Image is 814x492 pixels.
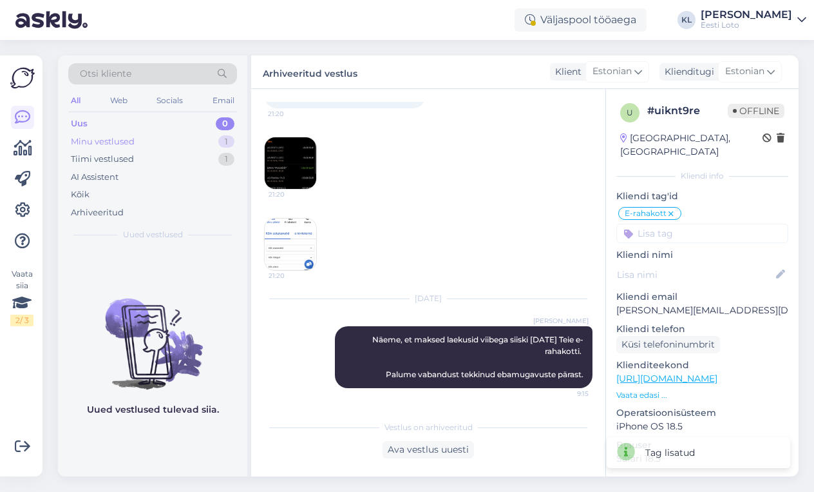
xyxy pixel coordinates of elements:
a: [URL][DOMAIN_NAME] [616,373,717,384]
img: Attachment [265,137,316,189]
p: Uued vestlused tulevad siia. [87,403,219,417]
span: 21:20 [269,271,317,280]
p: Klienditeekond [616,359,788,372]
div: Ava vestlus uuesti [383,441,474,458]
div: Vaata siia [10,268,33,326]
span: Näeme, et maksed laekusid viibega siiski [DATE] Teie e-rahakotti. Palume vabandust tekkinud ebamu... [372,335,583,379]
div: Väljaspool tööaega [515,8,647,32]
div: Arhiveeritud [71,206,124,219]
div: [GEOGRAPHIC_DATA], [GEOGRAPHIC_DATA] [620,132,762,159]
span: Uued vestlused [123,229,183,241]
a: [PERSON_NAME]Eesti Loto [701,10,806,30]
span: 21:20 [269,190,317,199]
div: 1 [218,135,234,148]
p: Kliendi tag'id [616,190,788,203]
div: Küsi telefoninumbrit [616,336,720,353]
div: [PERSON_NAME] [701,10,792,20]
span: [PERSON_NAME] [533,316,589,326]
div: Uus [71,117,88,130]
span: Offline [728,104,784,118]
div: All [68,92,83,109]
span: Estonian [592,64,632,79]
input: Lisa tag [616,224,788,243]
div: Kõik [71,188,90,201]
div: Tag lisatud [645,446,695,460]
div: Tiimi vestlused [71,153,134,166]
label: Arhiveeritud vestlus [263,63,357,81]
div: # uiknt9re [647,103,728,119]
span: 21:20 [268,109,316,119]
div: Kliendi info [616,170,788,182]
img: No chats [58,275,247,391]
div: [DATE] [264,293,592,304]
span: Estonian [725,64,764,79]
div: 2 / 3 [10,315,33,326]
div: Klient [550,65,582,79]
p: Operatsioonisüsteem [616,406,788,420]
p: Kliendi telefon [616,322,788,336]
p: [PERSON_NAME][EMAIL_ADDRESS][DOMAIN_NAME] [616,304,788,317]
div: Socials [154,92,185,109]
p: Vaata edasi ... [616,389,788,401]
img: Askly Logo [10,66,35,90]
div: Klienditugi [659,65,714,79]
span: Vestlus on arhiveeritud [384,422,473,433]
p: Kliendi nimi [616,248,788,262]
input: Lisa nimi [617,268,773,282]
div: Minu vestlused [71,135,135,148]
div: 0 [216,117,234,130]
div: Eesti Loto [701,20,792,30]
div: KL [677,11,696,29]
div: Web [108,92,130,109]
div: 1 [218,153,234,166]
p: Kliendi email [616,290,788,304]
span: Otsi kliente [80,67,131,81]
p: iPhone OS 18.5 [616,420,788,433]
span: u [627,108,633,117]
span: E-rahakott [625,210,667,217]
span: 9:15 [540,389,589,399]
div: AI Assistent [71,171,118,184]
div: Email [210,92,237,109]
img: Attachment [265,219,316,270]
